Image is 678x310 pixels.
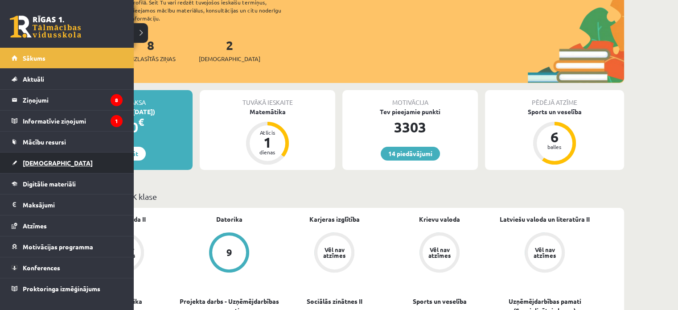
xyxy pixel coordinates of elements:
[23,111,123,131] legend: Informatīvie ziņojumi
[23,75,44,83] span: Aktuāli
[111,115,123,127] i: 1
[12,278,123,299] a: Proktoringa izmēģinājums
[309,215,360,224] a: Karjeras izglītība
[226,248,232,257] div: 9
[12,69,123,89] a: Aktuāli
[12,132,123,152] a: Mācību resursi
[12,48,123,68] a: Sākums
[23,138,66,146] span: Mācību resursi
[307,297,362,306] a: Sociālās zinātnes II
[282,232,387,274] a: Vēl nav atzīmes
[541,144,568,149] div: balles
[111,94,123,106] i: 8
[254,149,281,155] div: dienas
[200,107,335,116] div: Matemātika
[12,174,123,194] a: Digitālie materiāli
[12,90,123,110] a: Ziņojumi8
[200,107,335,166] a: Matemātika Atlicis 1 dienas
[57,190,620,203] p: Mācību plāns 12.b2 JK klase
[541,130,568,144] div: 6
[23,159,93,167] span: [DEMOGRAPHIC_DATA]
[485,107,624,116] div: Sports un veselība
[322,247,347,258] div: Vēl nav atzīmes
[485,107,624,166] a: Sports un veselība 6 balles
[12,215,123,236] a: Atzīmes
[381,147,440,161] a: 14 piedāvājumi
[199,37,260,63] a: 2[DEMOGRAPHIC_DATA]
[342,107,478,116] div: Tev pieejamie punkti
[23,54,45,62] span: Sākums
[485,90,624,107] div: Pēdējā atzīme
[126,37,176,63] a: 8Neizlasītās ziņas
[12,236,123,257] a: Motivācijas programma
[254,135,281,149] div: 1
[23,285,100,293] span: Proktoringa izmēģinājums
[23,90,123,110] legend: Ziņojumi
[138,116,144,128] span: €
[492,232,597,274] a: Vēl nav atzīmes
[10,16,81,38] a: Rīgas 1. Tālmācības vidusskola
[387,232,492,274] a: Vēl nav atzīmes
[177,232,282,274] a: 9
[199,54,260,63] span: [DEMOGRAPHIC_DATA]
[12,194,123,215] a: Maksājumi
[12,111,123,131] a: Informatīvie ziņojumi1
[419,215,460,224] a: Krievu valoda
[23,194,123,215] legend: Maksājumi
[342,90,478,107] div: Motivācija
[342,116,478,138] div: 3303
[254,130,281,135] div: Atlicis
[216,215,242,224] a: Datorika
[200,90,335,107] div: Tuvākā ieskaite
[532,247,557,258] div: Vēl nav atzīmes
[23,243,93,251] span: Motivācijas programma
[12,153,123,173] a: [DEMOGRAPHIC_DATA]
[500,215,590,224] a: Latviešu valoda un literatūra II
[413,297,467,306] a: Sports un veselība
[427,247,452,258] div: Vēl nav atzīmes
[126,54,176,63] span: Neizlasītās ziņas
[23,180,76,188] span: Digitālie materiāli
[23,222,47,230] span: Atzīmes
[23,264,60,272] span: Konferences
[12,257,123,278] a: Konferences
